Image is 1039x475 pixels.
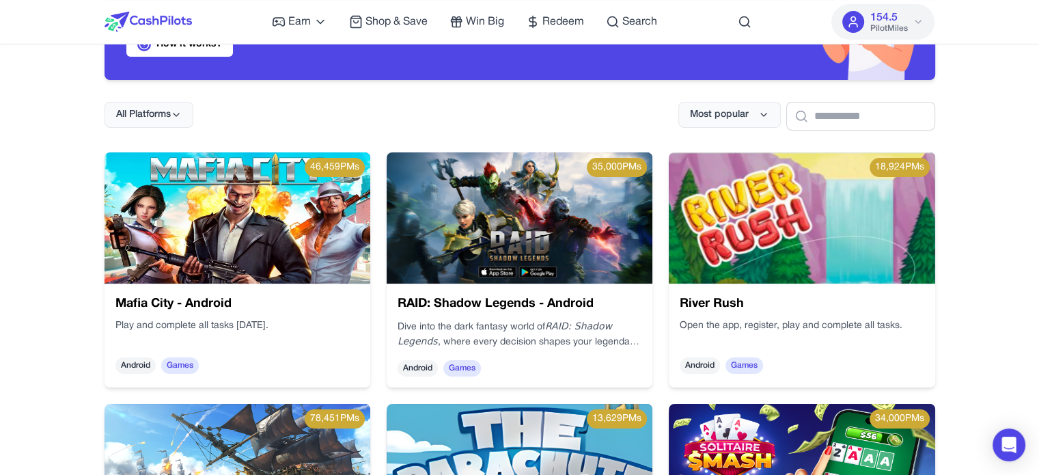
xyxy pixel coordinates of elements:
[398,360,438,377] span: Android
[349,14,428,30] a: Shop & Save
[288,14,311,30] span: Earn
[526,14,584,30] a: Redeem
[105,12,192,32] img: CashPilots Logo
[680,319,924,347] div: Open the app, register, play and complete all tasks.
[126,32,233,57] a: How it works?
[993,429,1025,461] div: Open Intercom Messenger
[622,14,657,30] span: Search
[305,409,365,429] div: 78,451 PMs
[105,152,370,284] img: 458eefe5-aead-4420-8b58-6e94704f1244.jpg
[690,108,749,122] span: Most popular
[398,319,641,349] p: Dive into the dark fantasy world of , where every decision shapes your legendary journey.
[587,158,647,177] div: 35,000 PMs
[305,158,365,177] div: 46,459 PMs
[678,102,781,128] button: Most popular
[115,319,359,347] div: Play and complete all tasks [DATE].
[669,152,934,284] img: cd3c5e61-d88c-4c75-8e93-19b3db76cddd.webp
[606,14,657,30] a: Search
[443,360,481,377] span: Games
[542,14,584,30] span: Redeem
[680,295,924,314] h3: River Rush
[870,409,930,429] div: 34,000 PMs
[466,14,504,30] span: Win Big
[870,10,897,26] span: 154.5
[161,357,199,374] span: Games
[115,357,156,374] span: Android
[870,23,907,34] span: PilotMiles
[116,108,171,122] span: All Platforms
[831,4,934,40] button: 154.5PilotMiles
[105,102,193,128] button: All Platforms
[398,321,612,347] em: RAID: Shadow Legends
[680,357,720,374] span: Android
[725,357,763,374] span: Games
[870,158,930,177] div: 18,924 PMs
[272,14,327,30] a: Earn
[398,295,641,314] h3: RAID: Shadow Legends - Android
[587,409,647,429] div: 13,629 PMs
[115,295,359,314] h3: Mafia City - Android
[387,152,652,284] img: nRLw6yM7nDBu.webp
[365,14,428,30] span: Shop & Save
[449,14,504,30] a: Win Big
